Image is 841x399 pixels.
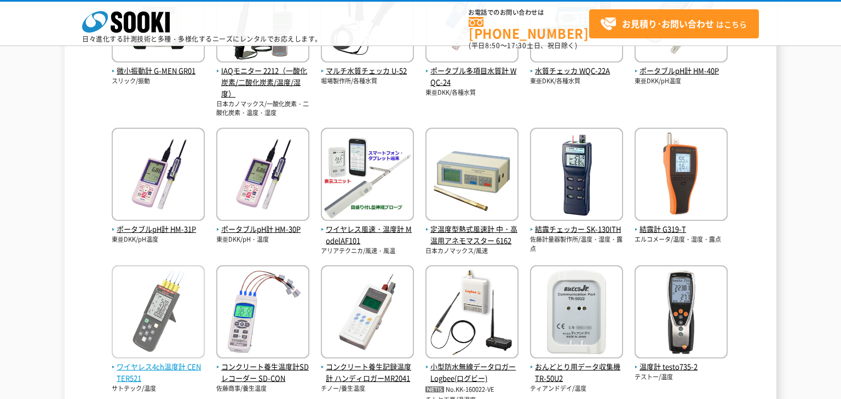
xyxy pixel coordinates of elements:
a: 温度計 testo735-2 [635,350,728,373]
p: 東亜DKK/pH・温度 [216,235,309,244]
p: テストー/温度 [635,373,728,382]
span: マルチ水質チェッカ U-52 [321,65,414,77]
img: HM-30P [216,128,309,224]
p: 日本カノマックス/風速 [425,247,519,256]
img: G319-T [635,128,728,224]
span: ポータブルpH計 HM-31P [112,224,205,235]
p: 堀場製作所/各種水質 [321,77,414,86]
a: ワイヤレス4ch温度計 CENTER521 [112,350,205,384]
a: マルチ水質チェッカ U-52 [321,54,414,77]
a: 結露チェッカー SK-130ITH [530,213,623,236]
a: ポータブルpH計 HM-31P [112,213,205,236]
span: ワイヤレス4ch温度計 CENTER521 [112,361,205,384]
img: SK-130ITH [530,128,623,224]
p: 東亜DKK/pH温度 [112,235,205,244]
img: HM-31P [112,128,205,224]
a: ポータブルpH計 HM-40P [635,54,728,77]
a: ワイヤレス風速・温度計 ModelAF101 [321,213,414,247]
span: 8:50 [485,41,500,50]
span: 小型防水無線データロガー Logbee(ログビー) [425,361,519,384]
span: ポータブル多項目水質計 WQC-24 [425,65,519,88]
span: 結露計 G319-T [635,224,728,235]
a: お見積り･お問い合わせはこちら [589,9,759,38]
a: 結露計 G319-T [635,213,728,236]
span: 定温度型熱式風速計 中・高温用アネモマスター 6162 [425,224,519,247]
p: エルコメータ/温度・湿度・露点 [635,235,728,244]
p: アリアテクニカ/風速・風温 [321,247,414,256]
p: 東亜DKK/各種水質 [530,77,623,86]
p: チノー/養生温度 [321,384,414,394]
span: (平日 ～ 土日、祝日除く) [469,41,577,50]
span: はこちら [600,16,747,32]
img: ハンディロガーMR2041 [321,265,414,361]
span: コンクリート養生温度計SDレコーダー SD-CON [216,361,309,384]
span: お電話でのお問い合わせは [469,9,589,16]
span: ポータブルpH計 HM-40P [635,65,728,77]
a: [PHONE_NUMBER] [469,17,589,39]
p: 東亜DKK/各種水質 [425,88,519,98]
span: 17:30 [507,41,527,50]
span: 結露チェッカー SK-130ITH [530,224,623,235]
p: 東亜DKK/pH温度 [635,77,728,86]
a: 小型防水無線データロガー Logbee(ログビー) [425,350,519,384]
a: IAQモニター 2212（一酸化炭素/二酸化炭素/温度/湿度） [216,54,309,100]
a: コンクリート養生記録温度計 ハンディロガーMR2041 [321,350,414,384]
p: 佐藤商事/養生温度 [216,384,309,394]
span: 温度計 testo735-2 [635,361,728,373]
a: 微小振動計 G-MEN GR01 [112,54,205,77]
span: コンクリート養生記録温度計 ハンディロガーMR2041 [321,361,414,384]
a: コンクリート養生温度計SDレコーダー SD-CON [216,350,309,384]
img: testo735-2 [635,265,728,361]
span: おんどとり用データ収集機 TR-50U2 [530,361,623,384]
img: CENTER521 [112,265,205,361]
a: ポータブル多項目水質計 WQC-24 [425,54,519,88]
p: サトテック/温度 [112,384,205,394]
p: 日本カノマックス/一酸化炭素・二酸化炭素・温度・湿度 [216,100,309,118]
p: No.KK-160022-VE [425,384,519,396]
img: TR-50U2 [530,265,623,361]
img: SD-CON [216,265,309,361]
img: ModelAF101 [321,128,414,224]
a: 定温度型熱式風速計 中・高温用アネモマスター 6162 [425,213,519,247]
a: おんどとり用データ収集機 TR-50U2 [530,350,623,384]
a: 水質チェッカ WQC-22A [530,54,623,77]
span: ワイヤレス風速・温度計 ModelAF101 [321,224,414,247]
p: 佐藤計量器製作所/温度・湿度・露点 [530,235,623,253]
a: ポータブルpH計 HM-30P [216,213,309,236]
p: ティアンドデイ/温度 [530,384,623,394]
img: Logbee(ログビー) [425,265,519,361]
strong: お見積り･お問い合わせ [622,17,714,30]
p: スリック/振動 [112,77,205,86]
span: IAQモニター 2212（一酸化炭素/二酸化炭素/温度/湿度） [216,65,309,99]
img: 6162 [425,128,519,224]
span: 微小振動計 G-MEN GR01 [112,65,205,77]
span: 水質チェッカ WQC-22A [530,65,623,77]
span: ポータブルpH計 HM-30P [216,224,309,235]
p: 日々進化する計測技術と多種・多様化するニーズにレンタルでお応えします。 [82,36,322,42]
